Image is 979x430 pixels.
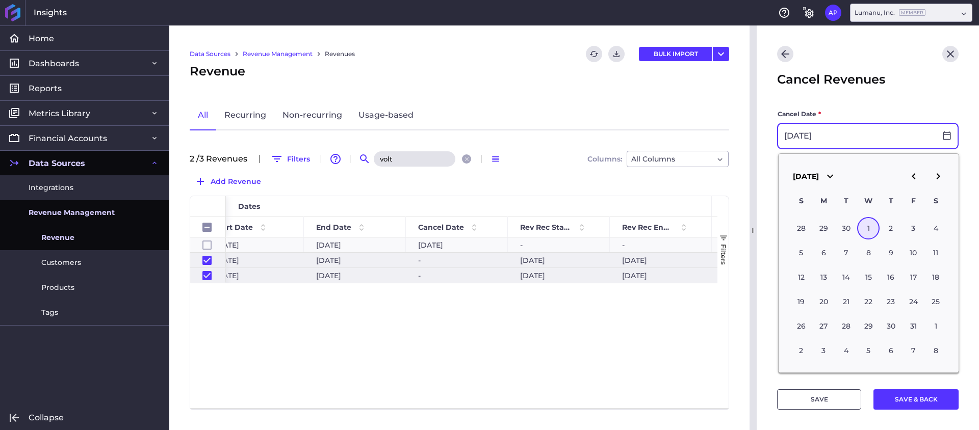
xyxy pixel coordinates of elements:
[202,253,304,267] div: [DATE]
[190,101,216,130] a: All
[924,190,947,212] div: S
[712,237,844,252] div: -
[190,49,230,59] a: Data Sources
[790,315,812,337] div: Choose Sunday, October 26th, 2025
[793,172,819,181] span: [DATE]
[873,389,959,410] button: SAVE & BACK
[610,253,712,267] div: [DATE]
[812,241,835,264] div: Choose Monday, October 6th, 2025
[902,241,924,264] div: Choose Friday, October 10th, 2025
[835,315,857,337] div: Choose Tuesday, October 28th, 2025
[190,268,226,283] div: Press SPACE to deselect this row.
[857,315,880,337] div: Choose Wednesday, October 29th, 2025
[29,158,85,169] span: Data Sources
[610,268,712,283] div: [DATE]
[325,49,355,59] a: Revenues
[778,124,936,148] input: Select Date
[902,190,924,212] div: F
[857,241,880,264] div: Choose Wednesday, October 8th, 2025
[902,266,924,288] div: Choose Friday, October 17th, 2025
[924,339,947,362] div: Choose Saturday, November 8th, 2025
[835,241,857,264] div: Choose Tuesday, October 7th, 2025
[902,339,924,362] div: Choose Friday, November 7th, 2025
[202,268,304,283] div: [DATE]
[41,307,58,318] span: Tags
[190,62,245,80] span: Revenue
[812,266,835,288] div: Choose Monday, October 13th, 2025
[902,217,924,239] div: Choose Friday, October 3rd, 2025
[857,217,880,239] div: Choose Wednesday, October 1st, 2025
[712,268,844,283] div: -
[508,268,610,283] div: [DATE]
[924,217,947,239] div: Choose Saturday, October 4th, 2025
[880,315,902,337] div: Choose Thursday, October 30th, 2025
[238,202,260,211] span: Dates
[899,9,925,16] ins: Member
[880,339,902,362] div: Choose Thursday, November 6th, 2025
[202,237,304,252] div: [DATE]
[777,70,885,89] span: Cancel Revenues
[211,176,261,187] span: Add Revenue
[190,155,253,163] div: 2 / 3 Revenue s
[790,266,812,288] div: Choose Sunday, October 12th, 2025
[924,315,947,337] div: Choose Saturday, November 1st, 2025
[406,253,508,267] div: -
[812,190,835,212] div: M
[812,339,835,362] div: Choose Monday, November 3rd, 2025
[304,253,406,267] div: [DATE]
[631,153,675,165] span: All Columns
[29,58,79,69] span: Dashboards
[406,237,508,252] div: [DATE]
[41,282,74,293] span: Products
[778,109,816,119] span: Cancel Date
[790,290,812,313] div: Choose Sunday, October 19th, 2025
[462,154,471,164] button: Close search
[713,47,729,61] button: User Menu
[406,268,508,283] div: -
[825,5,841,21] button: User Menu
[639,47,712,61] button: BULK IMPORT
[855,8,925,17] div: Lumanu, Inc.
[418,223,464,232] span: Cancel Date
[790,241,812,264] div: Choose Sunday, October 5th, 2025
[29,133,107,144] span: Financial Accounts
[801,5,817,21] button: General Settings
[610,237,712,252] div: -
[214,223,253,232] span: Start Date
[190,253,226,268] div: Press SPACE to deselect this row.
[880,241,902,264] div: Choose Thursday, October 9th, 2025
[304,268,406,283] div: [DATE]
[776,5,792,21] button: Help
[835,190,857,212] div: T
[857,290,880,313] div: Choose Wednesday, October 22nd, 2025
[902,315,924,337] div: Choose Friday, October 31st, 2025
[304,237,406,252] div: [DATE]
[627,151,729,167] div: Dropdown select
[857,339,880,362] div: Choose Wednesday, November 5th, 2025
[857,190,880,212] div: W
[190,237,226,253] div: Press SPACE to select this row.
[29,182,73,193] span: Integrations
[835,266,857,288] div: Choose Tuesday, October 14th, 2025
[880,290,902,313] div: Choose Thursday, October 23rd, 2025
[29,108,90,119] span: Metrics Library
[812,217,835,239] div: Choose Monday, September 29th, 2025
[924,241,947,264] div: Choose Saturday, October 11th, 2025
[787,164,842,189] button: [DATE]
[29,207,115,218] span: Revenue Management
[790,190,812,212] div: S
[274,101,350,130] a: Non-recurring
[356,151,373,167] button: Search by
[812,315,835,337] div: Choose Monday, October 27th, 2025
[777,389,861,410] button: SAVE
[622,223,674,232] span: Rev Rec End Date
[902,290,924,313] div: Choose Friday, October 24th, 2025
[508,253,610,267] div: [DATE]
[41,232,74,243] span: Revenue
[216,101,274,130] a: Recurring
[812,290,835,313] div: Choose Monday, October 20th, 2025
[880,266,902,288] div: Choose Thursday, October 16th, 2025
[587,155,622,163] span: Columns:
[29,412,64,423] span: Collapse
[41,257,81,268] span: Customers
